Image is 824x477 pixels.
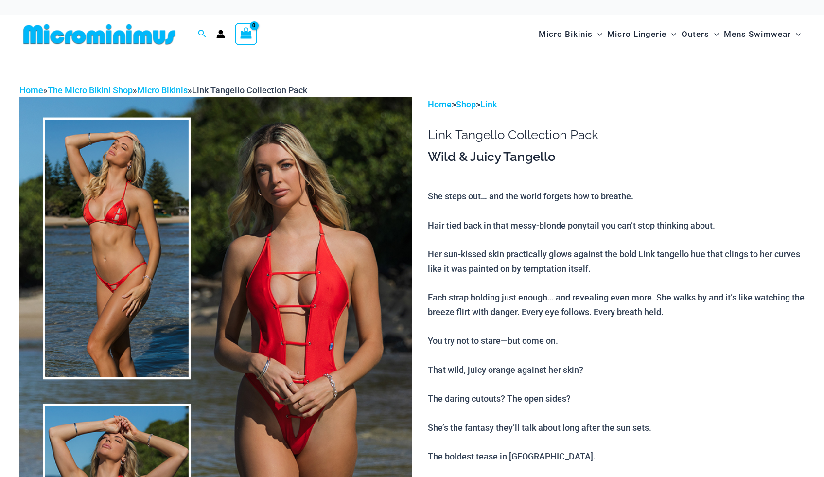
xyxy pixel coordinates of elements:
[19,85,43,95] a: Home
[456,99,476,109] a: Shop
[198,28,207,40] a: Search icon link
[235,23,257,45] a: View Shopping Cart, empty
[19,23,179,45] img: MM SHOP LOGO FLAT
[137,85,188,95] a: Micro Bikinis
[679,19,721,49] a: OutersMenu ToggleMenu Toggle
[593,22,602,47] span: Menu Toggle
[539,22,593,47] span: Micro Bikinis
[666,22,676,47] span: Menu Toggle
[428,99,452,109] a: Home
[192,85,307,95] span: Link Tangello Collection Pack
[605,19,679,49] a: Micro LingerieMenu ToggleMenu Toggle
[682,22,709,47] span: Outers
[428,127,805,142] h1: Link Tangello Collection Pack
[724,22,791,47] span: Mens Swimwear
[535,18,805,51] nav: Site Navigation
[428,97,805,112] p: > >
[536,19,605,49] a: Micro BikinisMenu ToggleMenu Toggle
[428,149,805,165] h3: Wild & Juicy Tangello
[709,22,719,47] span: Menu Toggle
[721,19,803,49] a: Mens SwimwearMenu ToggleMenu Toggle
[607,22,666,47] span: Micro Lingerie
[19,85,307,95] span: » » »
[216,30,225,38] a: Account icon link
[791,22,801,47] span: Menu Toggle
[480,99,497,109] a: Link
[48,85,133,95] a: The Micro Bikini Shop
